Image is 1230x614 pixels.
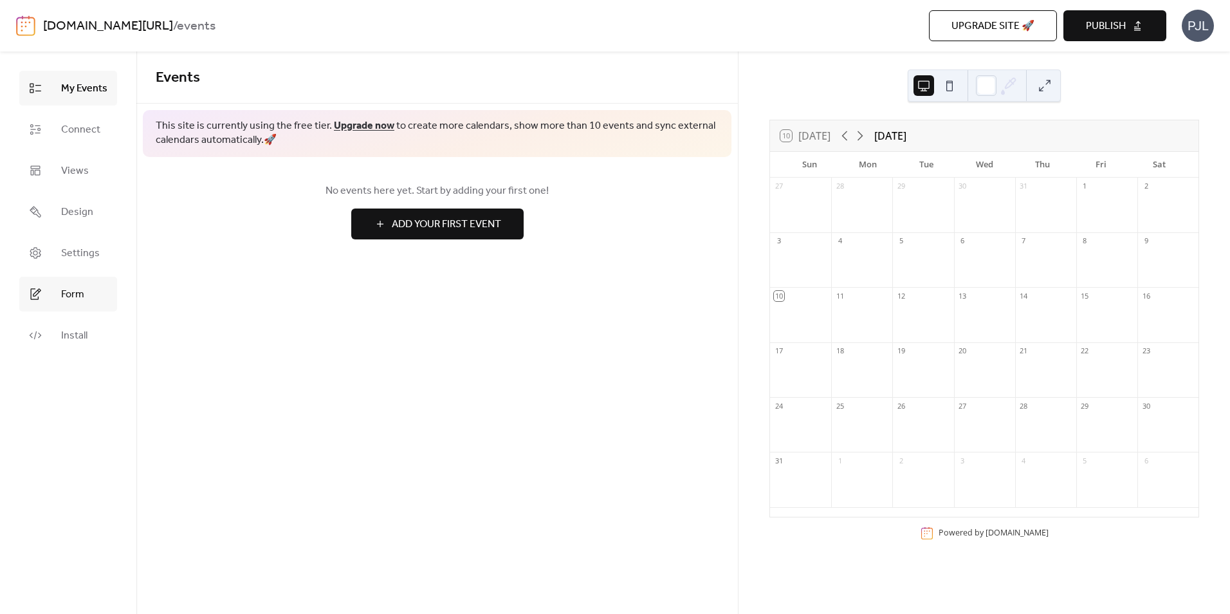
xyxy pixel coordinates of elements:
[61,328,87,344] span: Install
[1063,10,1166,41] button: Publish
[1080,236,1090,246] div: 8
[16,15,35,36] img: logo
[986,528,1049,539] a: [DOMAIN_NAME]
[61,81,107,97] span: My Events
[1019,236,1029,246] div: 7
[19,112,117,147] a: Connect
[156,209,719,239] a: Add Your First Event
[1141,291,1151,301] div: 16
[774,401,784,411] div: 24
[835,456,845,465] div: 1
[958,291,968,301] div: 13
[334,116,394,136] a: Upgrade now
[1141,181,1151,191] div: 2
[61,163,89,179] span: Views
[156,119,719,148] span: This site is currently using the free tier. to create more calendars, show more than 10 events an...
[835,346,845,356] div: 18
[896,236,906,246] div: 5
[1080,291,1090,301] div: 15
[1019,346,1029,356] div: 21
[19,194,117,229] a: Design
[1019,401,1029,411] div: 28
[1182,10,1214,42] div: PJL
[1141,236,1151,246] div: 9
[835,291,845,301] div: 11
[19,277,117,312] a: Form
[61,287,84,302] span: Form
[351,209,524,239] button: Add Your First Event
[61,205,93,220] span: Design
[774,236,784,246] div: 3
[835,181,845,191] div: 28
[1080,181,1090,191] div: 1
[955,152,1014,178] div: Wed
[1080,346,1090,356] div: 22
[19,318,117,353] a: Install
[1130,152,1188,178] div: Sat
[774,346,784,356] div: 17
[156,183,719,199] span: No events here yet. Start by adding your first one!
[774,456,784,465] div: 31
[1086,19,1126,34] span: Publish
[939,528,1049,539] div: Powered by
[896,456,906,465] div: 2
[896,291,906,301] div: 12
[19,153,117,188] a: Views
[173,14,177,39] b: /
[1019,291,1029,301] div: 14
[1013,152,1072,178] div: Thu
[958,181,968,191] div: 30
[839,152,897,178] div: Mon
[874,128,906,144] div: [DATE]
[896,181,906,191] div: 29
[951,19,1034,34] span: Upgrade site 🚀
[896,401,906,411] div: 26
[43,14,173,39] a: [DOMAIN_NAME][URL]
[929,10,1057,41] button: Upgrade site 🚀
[835,236,845,246] div: 4
[1141,401,1151,411] div: 30
[61,122,100,138] span: Connect
[896,346,906,356] div: 19
[1019,456,1029,465] div: 4
[19,71,117,106] a: My Events
[156,64,200,92] span: Events
[958,346,968,356] div: 20
[774,291,784,301] div: 10
[835,401,845,411] div: 25
[958,236,968,246] div: 6
[1080,456,1090,465] div: 5
[1141,456,1151,465] div: 6
[1019,181,1029,191] div: 31
[897,152,955,178] div: Tue
[392,217,501,232] span: Add Your First Event
[61,246,100,261] span: Settings
[1072,152,1130,178] div: Fri
[958,401,968,411] div: 27
[774,181,784,191] div: 27
[1080,401,1090,411] div: 29
[177,14,216,39] b: events
[19,236,117,270] a: Settings
[1141,346,1151,356] div: 23
[780,152,839,178] div: Sun
[958,456,968,465] div: 3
